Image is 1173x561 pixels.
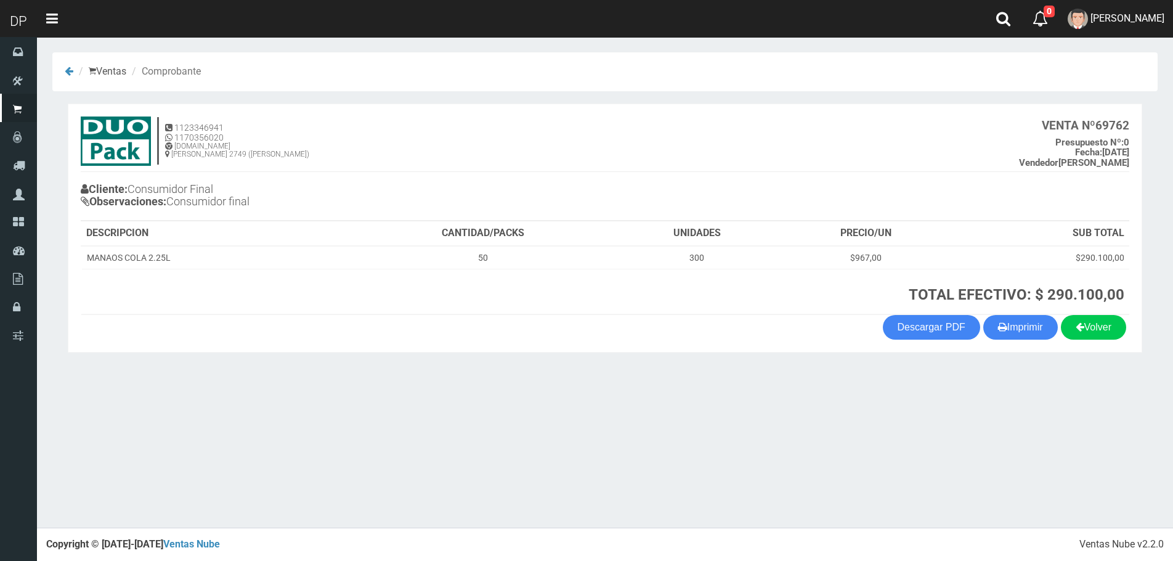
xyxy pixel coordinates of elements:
td: 300 [615,246,779,269]
b: [PERSON_NAME] [1019,157,1129,168]
strong: Vendedor [1019,157,1058,168]
b: Observaciones: [81,195,166,208]
img: 15ec80cb8f772e35c0579ae6ae841c79.jpg [81,117,151,166]
a: Ventas Nube [163,538,220,550]
h5: 1123346941 1170356020 [165,123,309,142]
th: UNIDADES [615,221,779,246]
a: Volver [1061,315,1126,340]
h6: [DOMAIN_NAME] [PERSON_NAME] 2749 ([PERSON_NAME]) [165,142,309,158]
strong: TOTAL EFECTIVO: $ 290.100,00 [909,286,1124,303]
td: $290.100,00 [953,246,1129,269]
div: Ventas Nube v2.2.0 [1079,538,1164,552]
td: MANAOS COLA 2.25L [81,246,351,269]
li: Comprobante [129,65,201,79]
strong: VENTA Nº [1042,118,1095,133]
a: Descargar PDF [883,315,980,340]
b: Cliente: [81,182,128,195]
img: User Image [1068,9,1088,29]
td: $967,00 [779,246,953,269]
th: CANTIDAD/PACKS [351,221,615,246]
button: Imprimir [983,315,1058,340]
th: PRECIO/UN [779,221,953,246]
li: Ventas [76,65,126,79]
span: 0 [1044,6,1055,17]
strong: Presupuesto Nº: [1055,137,1124,148]
b: 0 [1055,137,1129,148]
strong: Fecha: [1075,147,1102,158]
td: 50 [351,246,615,269]
span: [PERSON_NAME] [1090,12,1164,24]
b: 69762 [1042,118,1129,133]
h4: Consumidor Final Consumidor final [81,180,605,214]
b: [DATE] [1075,147,1129,158]
strong: Copyright © [DATE]-[DATE] [46,538,220,550]
th: DESCRIPCION [81,221,351,246]
th: SUB TOTAL [953,221,1129,246]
